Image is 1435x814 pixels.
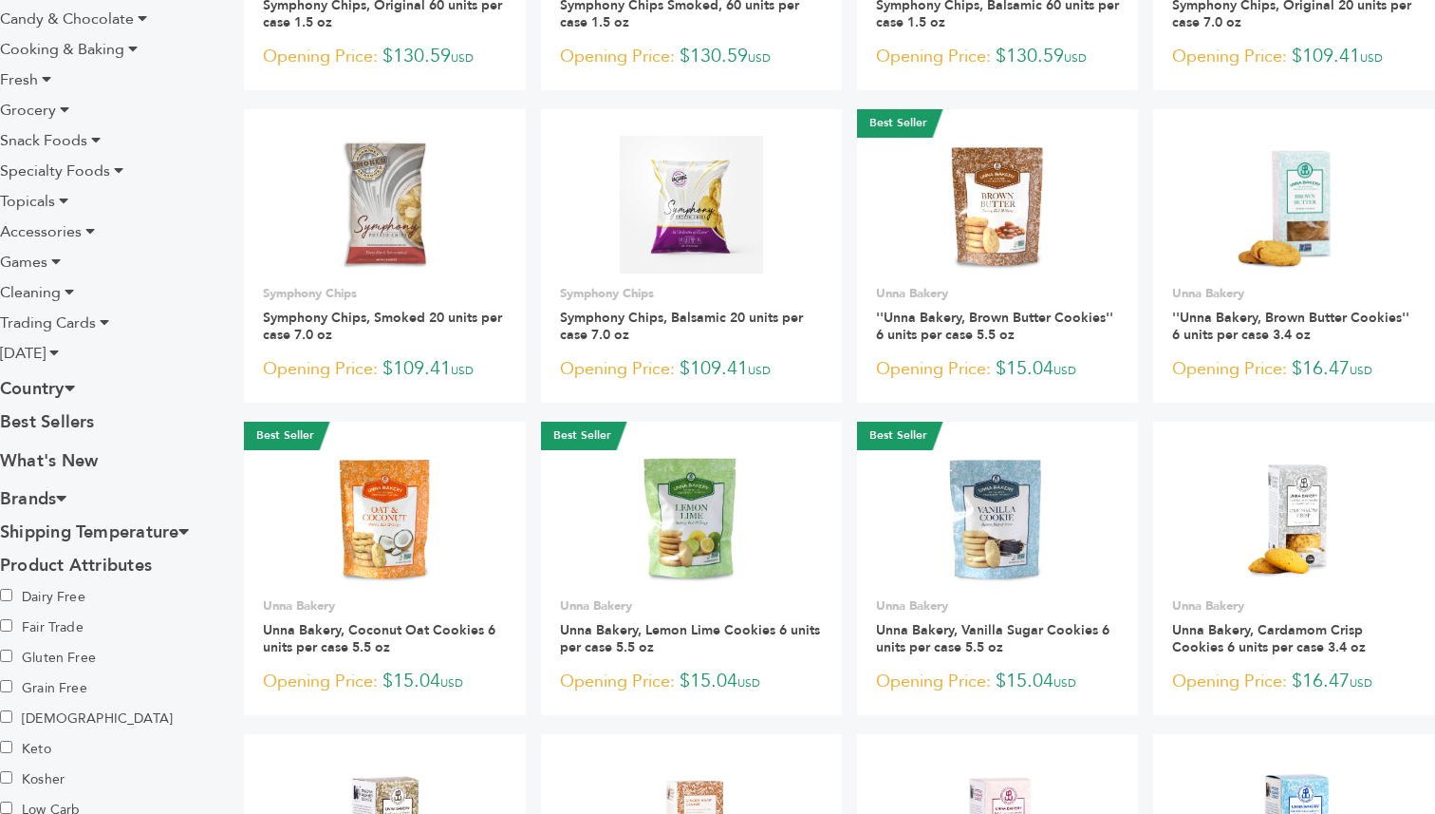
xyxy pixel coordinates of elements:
span: USD [451,50,474,66]
p: $109.41 [263,355,507,384]
p: Symphony Chips [263,285,507,302]
a: ''Unna Bakery, Brown Butter Cookies'' 6 units per case 3.4 oz [1172,309,1409,344]
a: ''Unna Bakery, Brown Butter Cookies'' 6 units per case 5.5 oz [876,309,1113,344]
span: USD [748,50,771,66]
span: Opening Price: [1172,44,1287,69]
img: Unna Bakery, Coconut Oat Cookies 6 units per case 5.5 oz [316,448,454,586]
span: USD [1360,50,1383,66]
p: $130.59 [876,43,1120,71]
p: Unna Bakery [560,597,823,615]
span: USD [1350,363,1372,378]
img: Unna Bakery, Vanilla Sugar Cookies 6 units per case 5.5 oz [929,448,1067,586]
span: USD [1053,675,1076,691]
a: Unna Bakery, Coconut Oat Cookies 6 units per case 5.5 oz [263,621,495,656]
span: USD [1053,363,1076,378]
p: Symphony Chips [560,285,823,302]
p: Unna Bakery [876,285,1120,302]
span: USD [1350,675,1372,691]
p: $109.41 [1172,43,1416,71]
a: Unna Bakery, Cardamom Crisp Cookies 6 units per case 3.4 oz [1172,621,1366,656]
span: Opening Price: [263,669,378,694]
img: Symphony Chips, Balsamic 20 units per case 7.0 oz [620,136,763,273]
span: Opening Price: [560,669,675,694]
a: Symphony Chips, Smoked 20 units per case 7.0 oz [263,309,502,344]
img: Unna Bakery, Lemon Lime Cookies 6 units per case 5.5 oz [623,448,760,586]
img: ''Unna Bakery, Brown Butter Cookies'' 6 units per case 3.4 oz [1225,136,1363,274]
span: Opening Price: [1172,356,1287,382]
img: ''Unna Bakery, Brown Butter Cookies'' 6 units per case 5.5 oz [929,136,1067,274]
p: Unna Bakery [876,597,1120,615]
span: USD [748,363,771,378]
span: Opening Price: [560,356,675,382]
span: Opening Price: [263,356,378,382]
p: Unna Bakery [1172,597,1416,615]
img: Symphony Chips, Smoked 20 units per case 7.0 oz [339,136,431,273]
p: $109.41 [560,355,823,384]
span: Opening Price: [560,44,675,69]
span: USD [451,363,474,378]
p: $130.59 [263,43,507,71]
span: Opening Price: [876,356,991,382]
p: $15.04 [263,668,507,696]
p: Unna Bakery [1172,285,1416,302]
span: USD [1064,50,1087,66]
p: $16.47 [1172,355,1416,384]
span: Opening Price: [876,44,991,69]
img: Unna Bakery, Cardamom Crisp Cookies 6 units per case 3.4 oz [1225,448,1363,586]
p: $130.59 [560,43,823,71]
p: $15.04 [876,355,1120,384]
p: $15.04 [560,668,823,696]
span: Opening Price: [876,669,991,694]
span: Opening Price: [263,44,378,69]
p: $16.47 [1172,668,1416,696]
a: Unna Bakery, Vanilla Sugar Cookies 6 units per case 5.5 oz [876,621,1109,656]
p: Unna Bakery [263,597,507,615]
span: USD [737,675,760,691]
span: Opening Price: [1172,669,1287,694]
span: USD [440,675,463,691]
a: Symphony Chips, Balsamic 20 units per case 7.0 oz [560,309,803,344]
p: $15.04 [876,668,1120,696]
a: Unna Bakery, Lemon Lime Cookies 6 units per case 5.5 oz [560,621,820,656]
